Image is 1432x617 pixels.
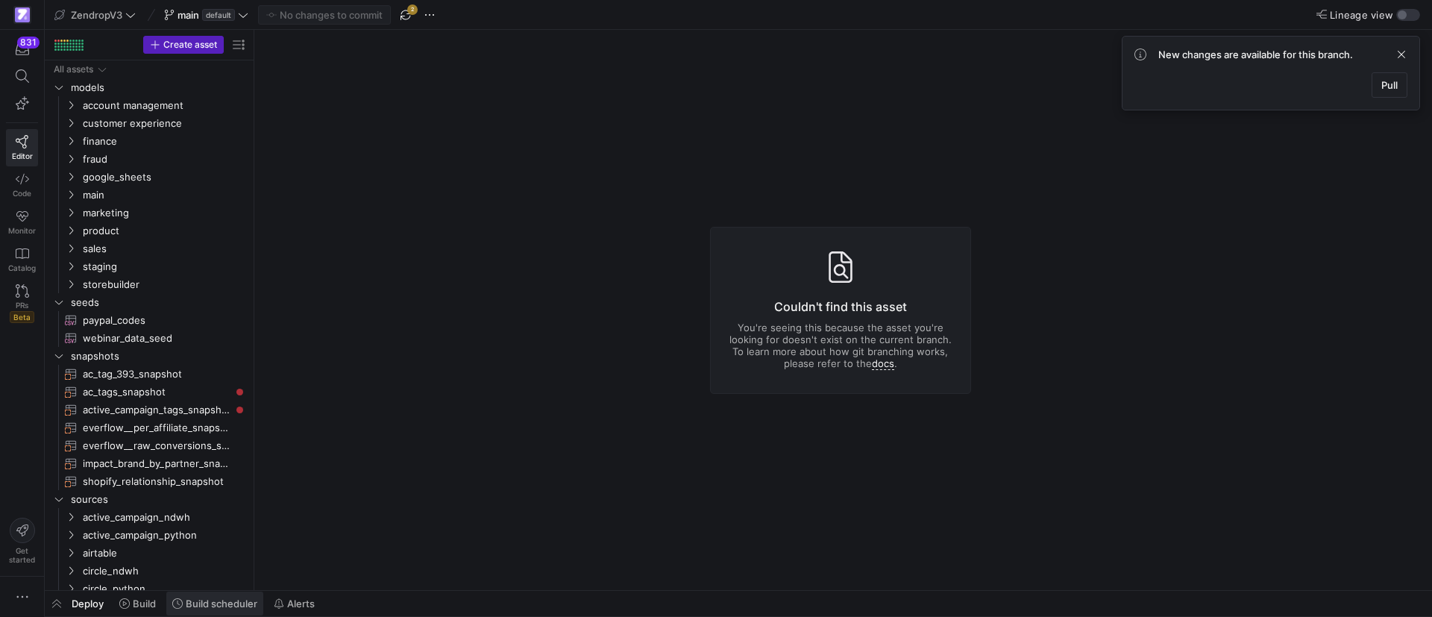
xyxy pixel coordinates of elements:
[51,347,248,365] div: Press SPACE to select this row.
[51,383,248,401] div: Press SPACE to select this row.
[1330,9,1393,21] span: Lineage view
[83,545,245,562] span: airtable
[51,311,248,329] a: paypal_codes​​​​​​
[1381,79,1398,91] span: Pull
[51,293,248,311] div: Press SPACE to select this row.
[71,294,245,311] span: seeds
[51,60,248,78] div: Press SPACE to select this row.
[51,168,248,186] div: Press SPACE to select this row.
[51,580,248,598] div: Press SPACE to select this row.
[51,365,248,383] div: Press SPACE to select this row.
[83,509,245,526] span: active_campaign_ndwh
[9,546,35,564] span: Get started
[113,591,163,616] button: Build
[872,357,894,370] a: docs
[83,455,230,472] span: impact_brand_by_partner_snapshot​​​​​​​
[166,591,264,616] button: Build scheduler
[143,36,224,54] button: Create asset
[51,186,248,204] div: Press SPACE to select this row.
[51,114,248,132] div: Press SPACE to select this row.
[51,472,248,490] div: Press SPACE to select this row.
[83,419,230,436] span: everflow__per_affiliate_snapshot​​​​​​​
[6,204,38,241] a: Monitor
[71,79,245,96] span: models
[729,298,952,316] h3: Couldn't find this asset
[51,275,248,293] div: Press SPACE to select this row.
[51,311,248,329] div: Press SPACE to select this row.
[6,2,38,28] a: https://storage.googleapis.com/y42-prod-data-exchange/images/qZXOSqkTtPuVcXVzF40oUlM07HVTwZXfPK0U...
[17,37,40,48] div: 831
[8,226,36,235] span: Monitor
[16,301,28,310] span: PRs
[83,133,245,150] span: finance
[51,329,248,347] div: Press SPACE to select this row.
[83,563,245,580] span: circle_ndwh
[6,129,38,166] a: Editor
[729,322,952,369] p: You're seeing this because the asset you're looking for doesn't exist on the current branch. To l...
[267,591,321,616] button: Alerts
[51,490,248,508] div: Press SPACE to select this row.
[83,240,245,257] span: sales
[83,312,230,329] span: paypal_codes​​​​​​
[51,257,248,275] div: Press SPACE to select this row.
[6,278,38,329] a: PRsBeta
[287,598,315,610] span: Alerts
[8,263,36,272] span: Catalog
[51,436,248,454] div: Press SPACE to select this row.
[163,40,217,50] span: Create asset
[202,9,235,21] span: default
[51,472,248,490] a: shopify_relationship_snapshot​​​​​​​
[51,239,248,257] div: Press SPACE to select this row.
[83,383,230,401] span: ac_tags_snapshot​​​​​​​
[186,598,257,610] span: Build scheduler
[83,330,230,347] span: webinar_data_seed​​​​​​
[83,473,230,490] span: shopify_relationship_snapshot​​​​​​​
[51,454,248,472] a: impact_brand_by_partner_snapshot​​​​​​​
[71,348,245,365] span: snapshots
[83,401,230,419] span: active_campaign_tags_snapshot​​​​​​​
[178,9,199,21] span: main
[51,508,248,526] div: Press SPACE to select this row.
[133,598,156,610] span: Build
[6,36,38,63] button: 831
[71,491,245,508] span: sources
[1372,72,1407,98] button: Pull
[51,544,248,562] div: Press SPACE to select this row.
[51,78,248,96] div: Press SPACE to select this row.
[51,401,248,419] a: active_campaign_tags_snapshot​​​​​​​
[51,132,248,150] div: Press SPACE to select this row.
[1158,48,1353,60] span: New changes are available for this branch.
[51,5,139,25] button: ZendropV3
[15,7,30,22] img: https://storage.googleapis.com/y42-prod-data-exchange/images/qZXOSqkTtPuVcXVzF40oUlM07HVTwZXfPK0U...
[83,151,245,168] span: fraud
[51,329,248,347] a: webinar_data_seed​​​​​​
[83,222,245,239] span: product
[71,9,122,21] span: ZendropV3
[83,437,230,454] span: everflow__raw_conversions_snapshot​​​​​​​
[10,311,34,323] span: Beta
[51,365,248,383] a: ac_tag_393_snapshot​​​​​​​
[6,512,38,570] button: Getstarted
[51,419,248,436] a: everflow__per_affiliate_snapshot​​​​​​​
[51,526,248,544] div: Press SPACE to select this row.
[83,258,245,275] span: staging
[83,204,245,222] span: marketing
[72,598,104,610] span: Deploy
[83,187,245,204] span: main
[83,366,230,383] span: ac_tag_393_snapshot​​​​​​​
[6,241,38,278] a: Catalog
[160,5,252,25] button: maindefault
[51,436,248,454] a: everflow__raw_conversions_snapshot​​​​​​​
[51,222,248,239] div: Press SPACE to select this row.
[51,383,248,401] a: ac_tags_snapshot​​​​​​​
[83,97,245,114] span: account management
[51,401,248,419] div: Press SPACE to select this row.
[51,96,248,114] div: Press SPACE to select this row.
[6,166,38,204] a: Code
[83,276,245,293] span: storebuilder
[51,150,248,168] div: Press SPACE to select this row.
[83,527,245,544] span: active_campaign_python
[54,64,93,75] div: All assets
[13,189,31,198] span: Code
[83,115,245,132] span: customer experience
